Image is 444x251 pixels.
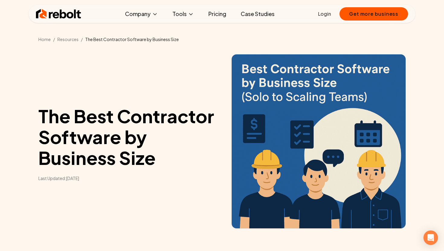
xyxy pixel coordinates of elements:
[57,37,79,42] a: Resources
[204,8,231,20] a: Pricing
[38,36,406,42] nav: Breadcrumb
[339,7,408,21] button: Get more business
[318,10,331,18] a: Login
[38,175,222,181] time: Last Updated: [DATE]
[232,54,406,228] img: Article hero image
[168,8,199,20] button: Tools
[38,37,51,42] a: Home
[423,230,438,245] div: Open Intercom Messenger
[53,36,55,42] li: /
[36,8,81,20] img: Rebolt Logo
[38,105,222,168] h1: The Best Contractor Software by Business Size
[85,36,179,42] li: The Best Contractor Software by Business Size
[81,36,83,42] li: /
[120,8,163,20] button: Company
[236,8,279,20] a: Case Studies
